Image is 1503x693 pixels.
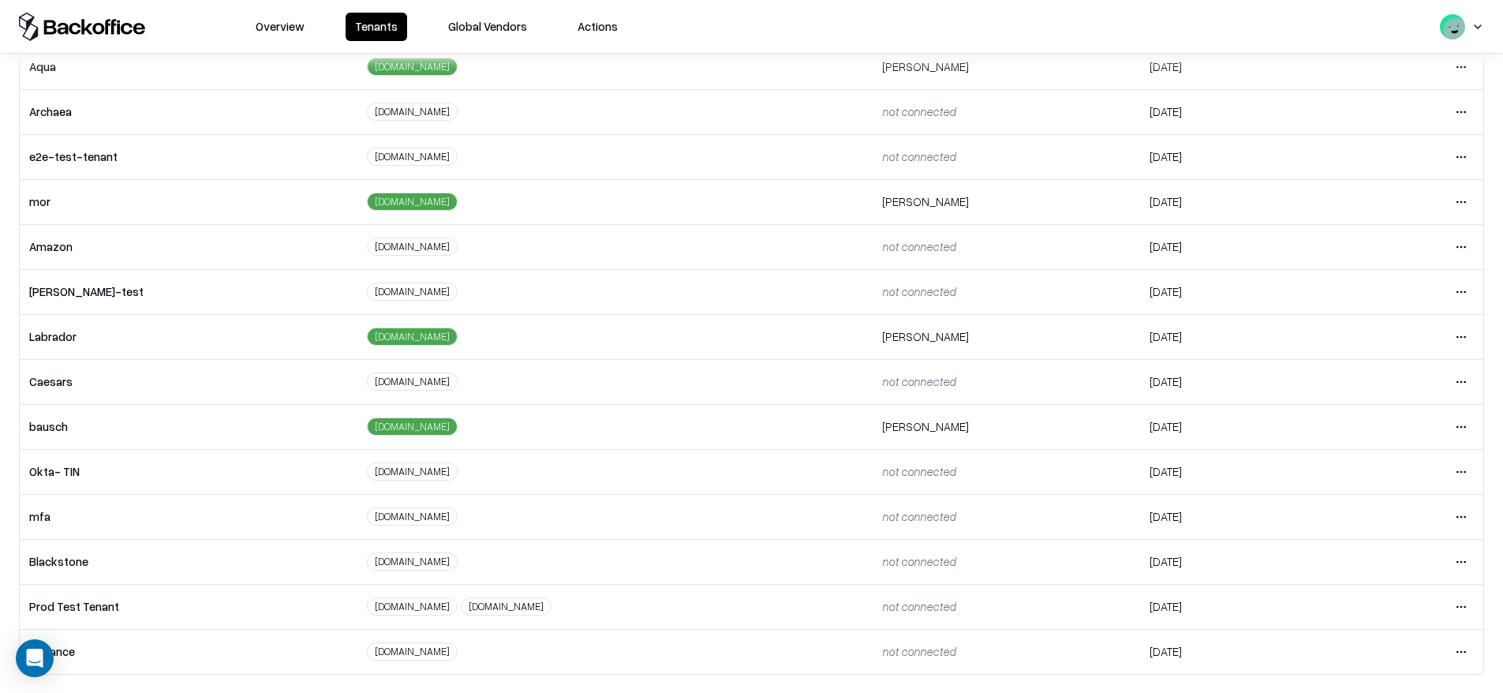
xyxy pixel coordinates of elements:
span: not connected [882,149,955,163]
button: Tenants [346,13,407,41]
span: not connected [882,509,955,523]
td: Aqua [20,44,357,89]
div: [DOMAIN_NAME] [367,373,458,391]
div: [DOMAIN_NAME] [367,418,458,436]
td: Prod Test Tenant [20,584,357,629]
td: [DATE] [1140,359,1329,404]
span: not connected [882,464,955,478]
div: [DOMAIN_NAME] [461,597,551,616]
td: Archaea [20,89,357,134]
span: [PERSON_NAME] [882,59,969,73]
span: not connected [882,599,955,613]
td: [PERSON_NAME]-test [20,269,357,314]
span: not connected [882,374,955,388]
td: Okta- TIN [20,449,357,494]
div: [DOMAIN_NAME] [367,193,458,211]
button: Global Vendors [439,13,537,41]
span: [PERSON_NAME] [882,329,969,343]
td: Advance [20,629,357,674]
span: not connected [882,239,955,253]
div: [DOMAIN_NAME] [367,103,458,121]
td: [DATE] [1140,314,1329,359]
span: not connected [882,644,955,658]
div: [DOMAIN_NAME] [367,238,458,256]
button: Overview [246,13,314,41]
span: not connected [882,554,955,568]
div: Open Intercom Messenger [16,639,54,677]
td: [DATE] [1140,404,1329,449]
td: [DATE] [1140,449,1329,494]
td: mor [20,179,357,224]
div: [DOMAIN_NAME] [367,642,458,661]
div: [DOMAIN_NAME] [367,328,458,346]
button: Actions [568,13,627,41]
div: [DOMAIN_NAME] [367,597,458,616]
td: mfa [20,494,357,539]
td: Blackstone [20,539,357,584]
td: [DATE] [1140,224,1329,269]
div: [DOMAIN_NAME] [367,148,458,166]
td: [DATE] [1140,584,1329,629]
td: e2e-test-tenant [20,134,357,179]
td: [DATE] [1140,44,1329,89]
div: [DOMAIN_NAME] [367,58,458,76]
span: not connected [882,284,955,298]
td: [DATE] [1140,179,1329,224]
td: bausch [20,404,357,449]
div: [DOMAIN_NAME] [367,553,458,571]
div: [DOMAIN_NAME] [367,463,458,481]
span: not connected [882,104,955,118]
td: [DATE] [1140,629,1329,674]
td: [DATE] [1140,494,1329,539]
td: Labrador [20,314,357,359]
td: [DATE] [1140,89,1329,134]
span: [PERSON_NAME] [882,419,969,433]
td: Caesars [20,359,357,404]
td: [DATE] [1140,134,1329,179]
span: [PERSON_NAME] [882,194,969,208]
div: [DOMAIN_NAME] [367,283,458,301]
td: Amazon [20,224,357,269]
td: [DATE] [1140,269,1329,314]
td: [DATE] [1140,539,1329,584]
div: [DOMAIN_NAME] [367,508,458,526]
